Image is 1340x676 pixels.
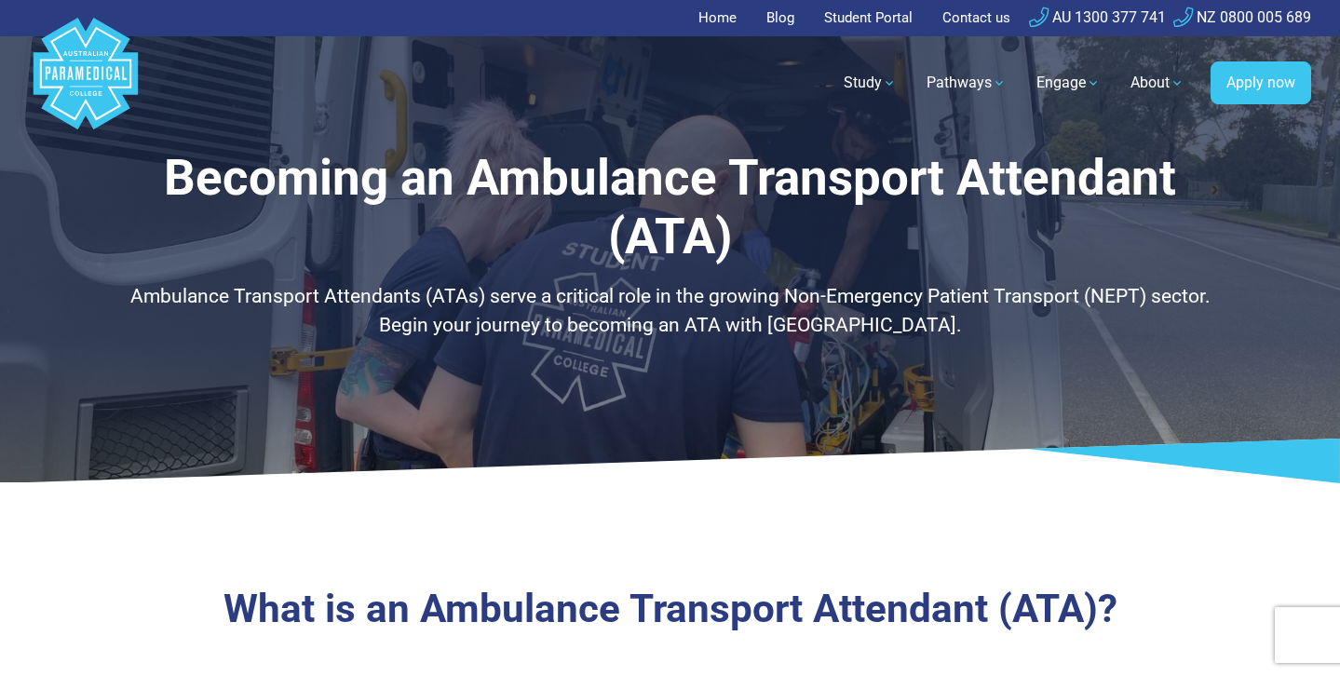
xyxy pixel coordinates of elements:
h1: Becoming an Ambulance Transport Attendant (ATA) [126,149,1215,267]
a: Australian Paramedical College [30,36,142,130]
a: AU 1300 377 741 [1029,8,1166,26]
a: NZ 0800 005 689 [1173,8,1311,26]
p: Ambulance Transport Attendants (ATAs) serve a critical role in the growing Non-Emergency Patient ... [126,282,1215,341]
a: Engage [1025,57,1112,109]
a: Apply now [1211,61,1311,104]
a: Pathways [915,57,1018,109]
a: About [1119,57,1196,109]
h2: What is an Ambulance Transport Attendant (ATA)? [126,586,1215,633]
a: Study [832,57,908,109]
